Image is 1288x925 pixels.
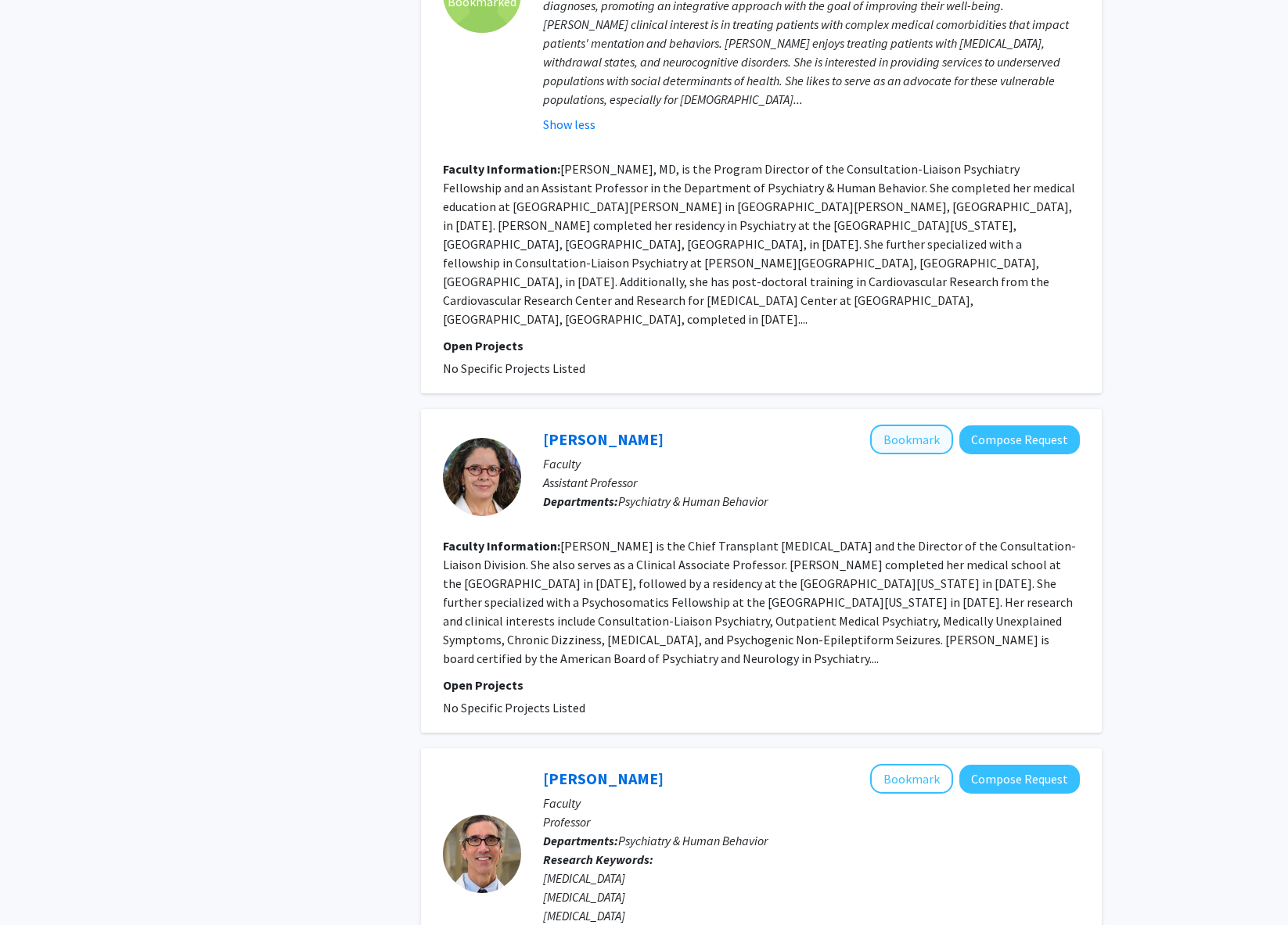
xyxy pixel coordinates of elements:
[443,676,1080,694] p: Open Projects
[543,769,664,788] a: [PERSON_NAME]
[443,161,560,177] b: Faculty Information:
[443,360,585,376] span: No Specific Projects Listed
[543,852,653,867] b: Research Keywords:
[443,538,560,554] b: Faculty Information:
[543,429,664,449] a: [PERSON_NAME]
[618,493,768,509] span: Psychiatry & Human Behavior
[543,115,595,134] button: Show less
[543,454,1080,473] p: Faculty
[443,700,585,715] span: No Specific Projects Listed
[543,812,1080,831] p: Professor
[543,493,618,509] b: Departments:
[543,833,618,848] b: Departments:
[959,765,1080,794] button: Compose Request to Barry Rovner
[12,855,67,913] iframe: Chat
[870,764,953,794] button: Add Barry Rovner to Bookmarks
[543,473,1080,492] p: Assistant Professor
[543,794,1080,812] p: Faculty
[870,425,953,454] button: Add Keira Chism to Bookmarks
[543,869,1080,925] div: [MEDICAL_DATA] [MEDICAL_DATA] [MEDICAL_DATA]
[959,425,1080,454] button: Compose Request to Keira Chism
[443,538,1076,666] fg-read-more: [PERSON_NAME] is the Chief Transplant [MEDICAL_DATA] and the Director of the Consultation-Liaison...
[443,161,1075,327] fg-read-more: [PERSON_NAME], MD, is the Program Director of the Consultation-Liaison Psychiatry Fellowship and ...
[443,336,1080,355] p: Open Projects
[618,833,768,848] span: Psychiatry & Human Behavior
